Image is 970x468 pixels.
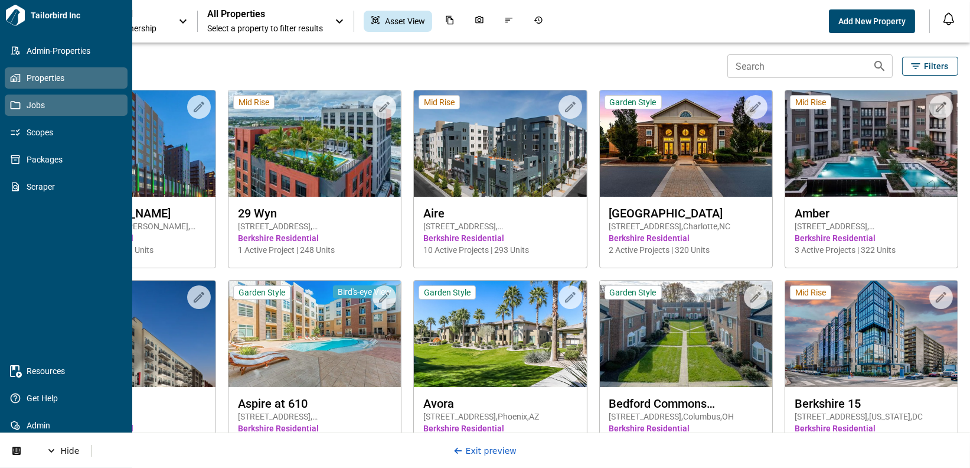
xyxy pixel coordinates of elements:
[497,11,521,32] div: Issues & Info
[21,420,116,431] span: Admin
[5,95,128,116] a: Jobs
[21,72,116,84] span: Properties
[21,126,116,138] span: Scopes
[21,365,116,377] span: Resources
[21,181,116,193] span: Scraper
[26,9,128,21] span: Tailorbird Inc
[438,11,462,32] div: Documents
[5,176,128,197] a: Scraper
[939,9,958,28] button: Open notification feed
[838,15,906,27] span: Add New Property
[527,11,550,32] div: Job History
[364,11,432,32] div: Asset View
[5,149,128,170] a: Packages
[468,11,491,32] div: Photos
[21,45,116,57] span: Admin-Properties
[5,40,128,61] a: Admin-Properties
[5,122,128,143] a: Scopes
[5,67,128,89] a: Properties
[21,99,116,111] span: Jobs
[21,154,116,165] span: Packages
[47,12,92,24] span: Hide
[453,14,517,23] a: Exit preview
[5,415,128,436] a: Admin
[207,22,323,34] span: Select a property to filter results
[207,8,323,20] span: All Properties
[385,15,425,27] span: Asset View
[829,9,915,33] button: Add New Property
[21,392,116,404] span: Get Help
